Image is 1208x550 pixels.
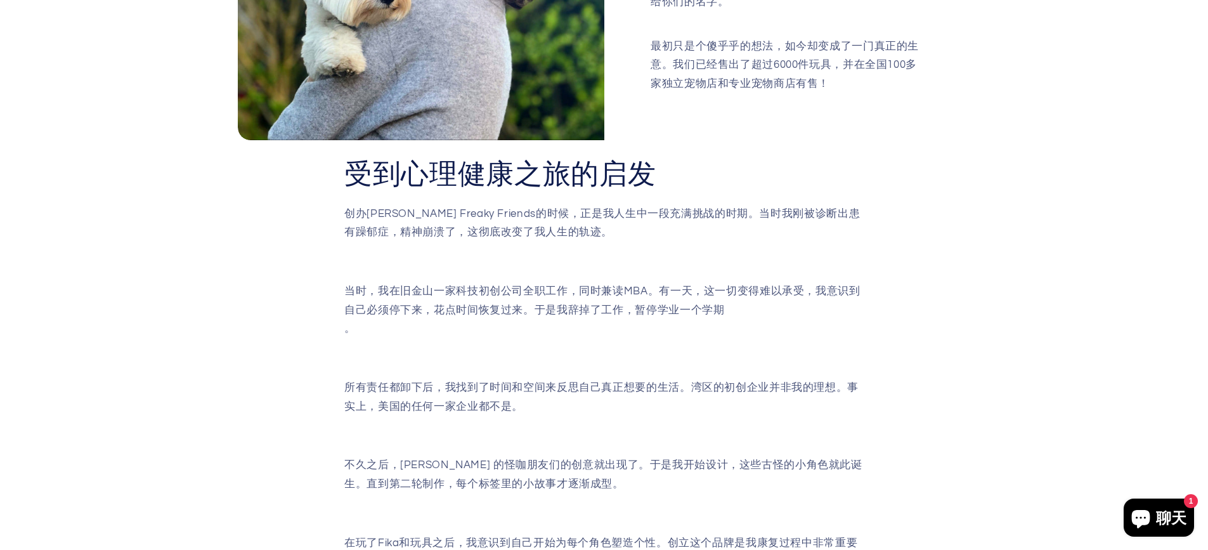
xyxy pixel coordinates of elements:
inbox-online-store-chat: Shopify 在线商店聊天 [1120,499,1198,540]
font: 最初只是个傻乎乎的想法，如今却变成了一门真正的生意。我们已经售出了超过6000件玩具，并在全国100多家独立宠物店和专业宠物商店有售！ [651,41,919,89]
font: 所有责任都卸下后，我找到了时间和空间来反思自己真正想要的生活。湾区的初创企业并非我的理想。事实上，美国的任何一家企业都不是。 [344,382,859,412]
font: 受到心理健康之旅的启发 [344,156,656,190]
font: 不久之后，[PERSON_NAME] 的怪咖朋友们的创意就出现了。于是我开始设计，这些古怪的小角色就此诞生。直到第二轮制作，每个标签里的小故事才逐渐成型。 [344,459,862,490]
font: 创办[PERSON_NAME] Freaky Friends的时候，正是我人生中一段充满挑战的时期。当时我刚被诊断出患有躁郁症，精神崩溃了，这彻底改变了我人生的轨迹。 [344,208,860,239]
font: 。 [344,323,356,334]
font: 当时，我在旧金山一家科技初创公司全职工作，同时兼读MBA。有一天，这一切变得难以承受，我意识到自己必须停下来，花点时间恢复过来。于是我辞掉了工作，暂停学业一个学期 [344,285,861,316]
